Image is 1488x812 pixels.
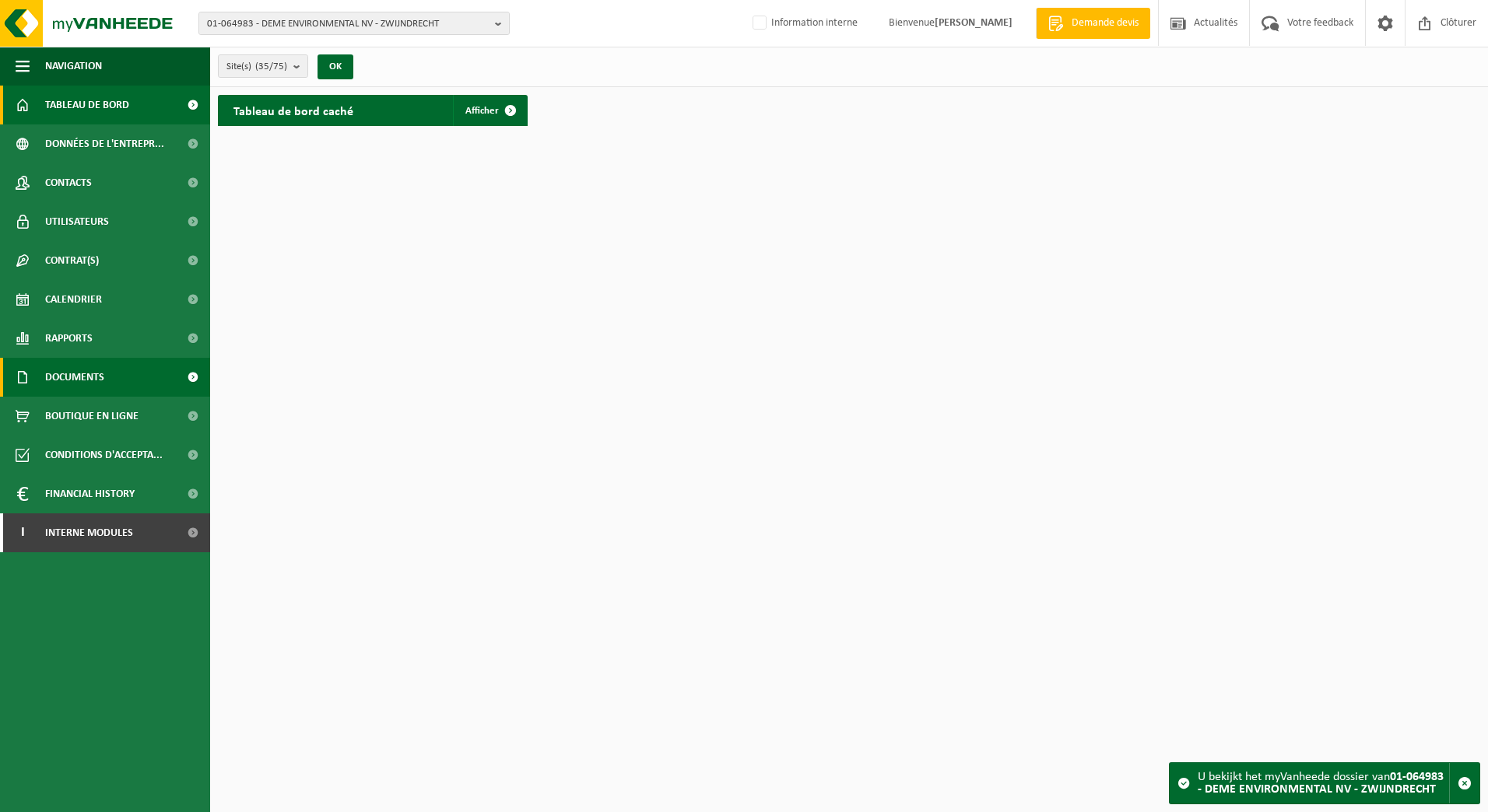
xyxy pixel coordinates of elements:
[45,513,133,552] span: Interne modules
[1198,763,1449,803] div: U bekijkt het myVanheede dossier van
[45,163,92,202] span: Contacts
[318,54,353,79] button: OK
[749,12,858,35] label: Information interne
[1036,8,1150,39] a: Demande devis
[45,202,109,241] span: Utilisateurs
[45,474,135,513] span: Financial History
[207,12,489,36] span: 01-064983 - DEME ENVIRONMENTAL NV - ZWIJNDRECHT
[45,47,102,86] span: Navigation
[45,436,163,474] span: Conditions d'accepta...
[218,54,308,78] button: Site(s)(35/75)
[45,319,93,358] span: Rapports
[198,12,510,35] button: 01-064983 - DEME ENVIRONMENTAL NV - ZWIJNDRECHT
[1068,16,1142,31] span: Demande devis
[453,95,526,126] a: Afficher
[465,106,499,116] span: Afficher
[255,61,287,72] count: (35/75)
[45,124,164,163] span: Données de l'entrepr...
[935,17,1012,29] strong: [PERSON_NAME]
[218,95,369,125] h2: Tableau de bord caché
[45,280,102,319] span: Calendrier
[45,358,104,397] span: Documents
[45,86,129,124] span: Tableau de bord
[45,241,99,280] span: Contrat(s)
[226,55,287,79] span: Site(s)
[45,397,139,436] span: Boutique en ligne
[16,513,30,552] span: I
[1198,771,1444,796] strong: 01-064983 - DEME ENVIRONMENTAL NV - ZWIJNDRECHT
